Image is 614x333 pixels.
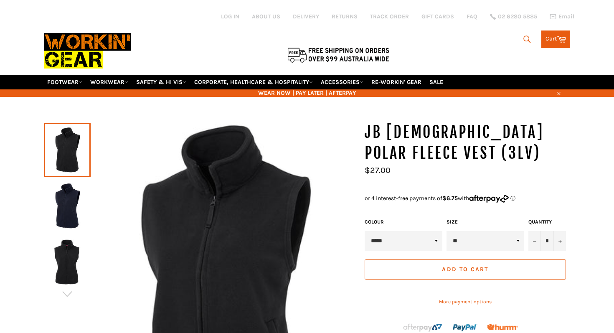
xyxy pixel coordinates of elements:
img: Workin Gear leaders in Workwear, Safety Boots, PPE, Uniforms. Australia's No.1 in Workwear [44,27,131,74]
label: COLOUR [365,219,442,226]
span: 02 6280 5885 [498,14,537,20]
a: SAFETY & HI VIS [133,75,190,89]
img: Flat $9.95 shipping Australia wide [286,46,391,64]
span: WEAR NOW | PAY LATER | AFTERPAY [44,89,570,97]
a: Cart [541,31,570,48]
a: CORPORATE, HEALTHCARE & HOSPITALITY [191,75,316,89]
img: Workin Gear Ladies Polar Fleece Vest [48,183,86,229]
img: Humm_core_logo_RGB-01_300x60px_small_195d8312-4386-4de7-b182-0ef9b6303a37.png [487,324,518,330]
a: DELIVERY [293,13,319,20]
a: Log in [221,13,239,20]
span: Add to Cart [442,266,488,273]
a: ACCESSORIES [317,75,367,89]
button: Reduce item quantity by one [528,231,541,251]
button: Add to Cart [365,259,566,280]
a: SALE [426,75,447,89]
img: Workin Gear Ladies Polar Fleece Vest [48,239,86,285]
h1: JB [DEMOGRAPHIC_DATA] Polar Fleece Vest (3LV) [365,122,570,163]
a: FOOTWEAR [44,75,86,89]
a: RE-WORKIN' GEAR [368,75,425,89]
a: RETURNS [332,13,358,20]
span: $27.00 [365,165,391,175]
a: ABOUT US [252,13,280,20]
a: GIFT CARDS [421,13,454,20]
a: Email [550,13,574,20]
a: TRACK ORDER [370,13,409,20]
a: 02 6280 5885 [490,14,537,20]
span: Email [558,14,574,20]
a: More payment options [365,298,566,305]
label: Size [447,219,524,226]
label: Quantity [528,219,566,226]
button: Increase item quantity by one [553,231,566,251]
a: FAQ [467,13,477,20]
a: WORKWEAR [87,75,132,89]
